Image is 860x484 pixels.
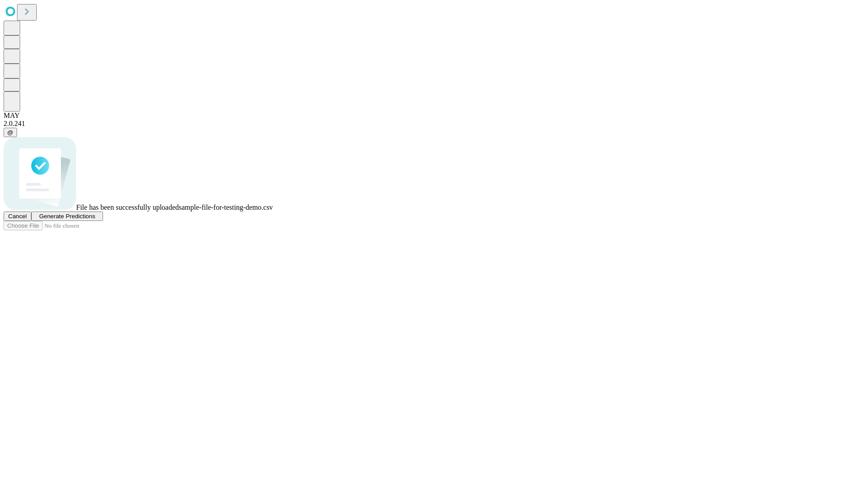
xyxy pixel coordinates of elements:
span: Generate Predictions [39,213,95,220]
button: Generate Predictions [31,212,103,221]
div: MAY [4,112,856,120]
button: Cancel [4,212,31,221]
span: @ [7,129,13,136]
button: @ [4,128,17,137]
span: sample-file-for-testing-demo.csv [179,203,273,211]
span: File has been successfully uploaded [76,203,179,211]
div: 2.0.241 [4,120,856,128]
span: Cancel [8,213,27,220]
